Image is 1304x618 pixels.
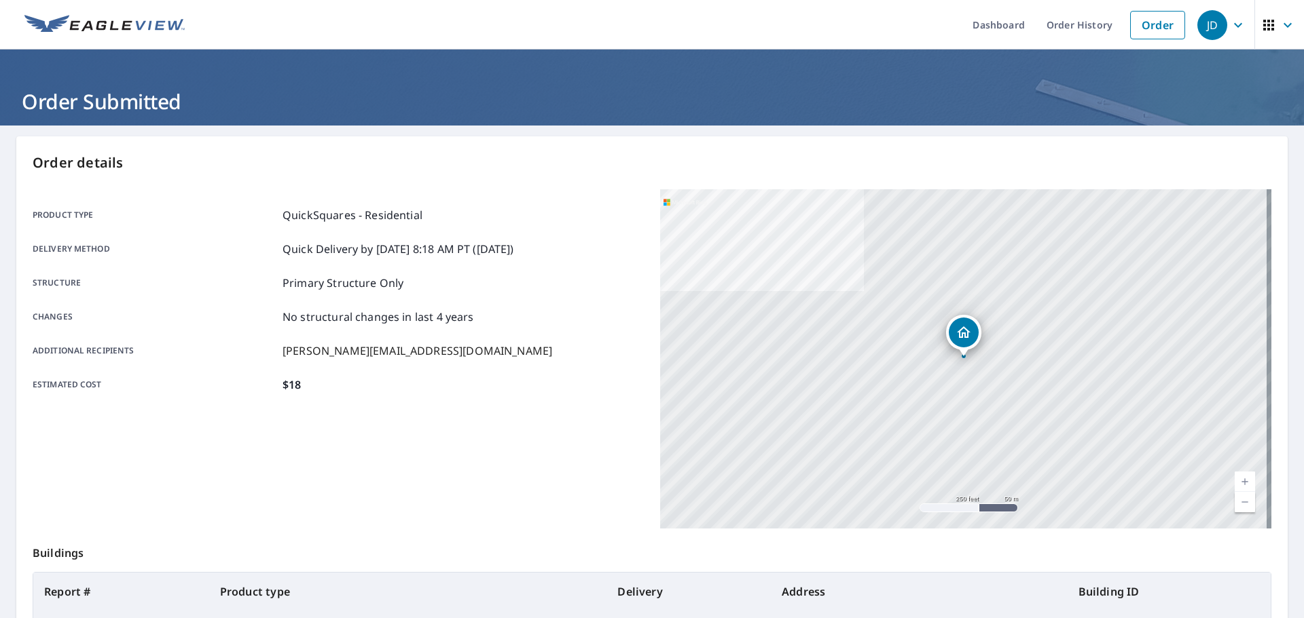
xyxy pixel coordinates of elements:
p: Buildings [33,528,1271,572]
p: No structural changes in last 4 years [283,309,474,325]
th: Report # [33,573,209,611]
p: Quick Delivery by [DATE] 8:18 AM PT ([DATE]) [283,241,514,257]
p: Structure [33,275,277,291]
h1: Order Submitted [16,88,1288,115]
p: Order details [33,153,1271,173]
th: Delivery [606,573,771,611]
div: Dropped pin, building 1, Residential property, 17 Fall Brk Avon, CT 06001 [946,315,981,357]
p: Estimated cost [33,376,277,393]
img: EV Logo [24,15,185,35]
p: Delivery method [33,241,277,257]
th: Building ID [1068,573,1271,611]
p: Changes [33,309,277,325]
a: Current Level 17, Zoom In [1235,471,1255,492]
p: Additional recipients [33,343,277,359]
p: Primary Structure Only [283,275,403,291]
p: Product type [33,207,277,223]
th: Product type [209,573,607,611]
th: Address [771,573,1068,611]
p: QuickSquares - Residential [283,207,422,223]
p: [PERSON_NAME][EMAIL_ADDRESS][DOMAIN_NAME] [283,343,552,359]
p: $18 [283,376,301,393]
a: Order [1130,11,1185,39]
div: JD [1197,10,1227,40]
a: Current Level 17, Zoom Out [1235,492,1255,512]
